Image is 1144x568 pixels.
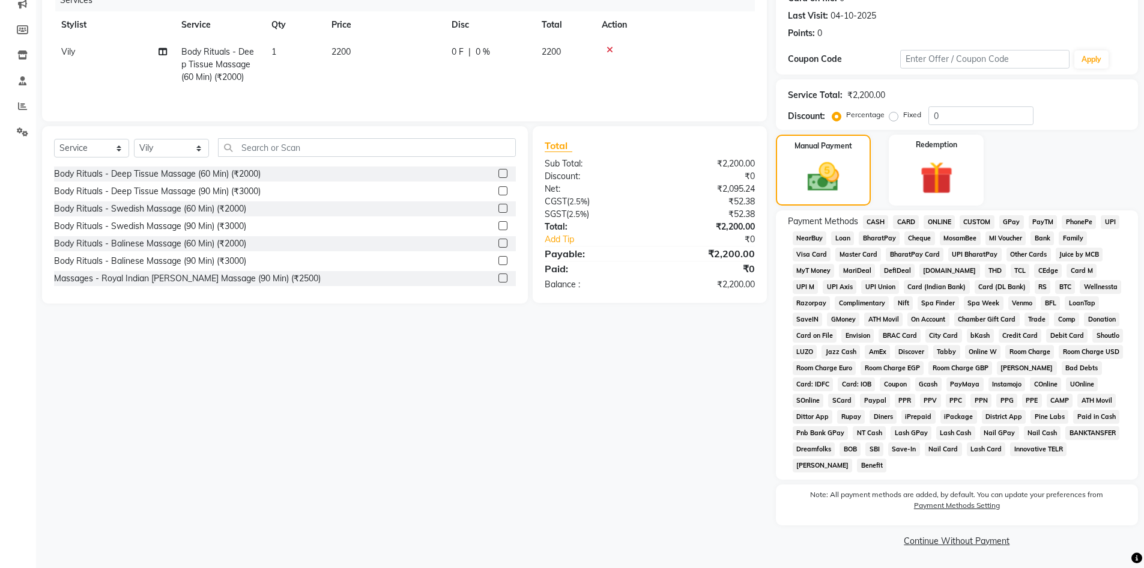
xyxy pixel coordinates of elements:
[1006,248,1051,261] span: Other Cards
[788,489,1126,516] label: Note: All payment methods are added, by default. You can update your preferences from
[788,215,858,228] span: Payment Methods
[218,138,516,157] input: Search or Scan
[793,296,831,310] span: Razorpay
[837,410,865,424] span: Rupay
[1066,377,1098,391] span: UOnline
[1008,296,1037,310] span: Venmo
[793,361,856,375] span: Room Charge Euro
[919,264,980,278] span: [DOMAIN_NAME]
[536,157,650,170] div: Sub Total:
[904,280,970,294] span: Card (Indian Bank)
[181,46,254,82] span: Body Rituals - Deep Tissue Massage (60 Min) (₹2000)
[1024,426,1061,440] span: Nail Cash
[894,296,913,310] span: Nift
[861,361,924,375] span: Room Charge EGP
[879,329,921,343] span: BRAC Card
[846,109,885,120] label: Percentage
[174,11,264,38] th: Service
[452,46,464,58] span: 0 F
[940,231,981,245] span: MosamBee
[915,377,942,391] span: Gcash
[838,377,875,391] span: Card: IOB
[536,221,650,233] div: Total:
[536,183,650,195] div: Net:
[827,313,859,326] span: GMoney
[536,208,650,221] div: ( )
[822,345,860,359] span: Jazz Cash
[988,377,1026,391] span: Instamojo
[1073,410,1119,424] span: Paid in Cash
[569,197,587,206] span: 2.5%
[918,296,959,310] span: Spa Finder
[778,535,1136,548] a: Continue Without Payment
[793,394,824,408] span: SOnline
[1059,345,1123,359] span: Room Charge USD
[1059,231,1087,245] span: Family
[536,246,650,261] div: Payable:
[650,183,764,195] div: ₹2,095.24
[536,261,650,276] div: Paid:
[835,248,881,261] span: Master Card
[900,50,1070,69] input: Enter Offer / Coupon Code
[936,426,975,440] span: Lash Cash
[54,168,261,180] div: Body Rituals - Deep Tissue Massage (60 Min) (₹2000)
[1010,442,1067,456] span: Innovative TELR
[835,296,889,310] span: Complimentary
[831,231,854,245] span: Loan
[970,394,991,408] span: PPN
[793,442,835,456] span: Dreamfolks
[840,442,861,456] span: BOB
[1080,280,1121,294] span: Wellnessta
[1041,296,1060,310] span: BFL
[880,264,915,278] span: DefiDeal
[650,261,764,276] div: ₹0
[997,361,1057,375] span: [PERSON_NAME]
[1034,264,1062,278] span: CEdge
[903,109,921,120] label: Fixed
[536,278,650,291] div: Balance :
[860,394,890,408] span: Paypal
[324,11,444,38] th: Price
[54,237,246,250] div: Body Rituals - Balinese Massage (60 Min) (₹2000)
[1024,313,1050,326] span: Trade
[967,329,994,343] span: bKash
[1035,280,1051,294] span: RS
[1055,280,1075,294] span: BTC
[650,246,764,261] div: ₹2,200.00
[54,185,261,198] div: Body Rituals - Deep Tissue Massage (90 Min) (₹3000)
[1046,329,1088,343] span: Debit Card
[817,27,822,40] div: 0
[61,46,75,57] span: Vily
[982,410,1026,424] span: District App
[940,410,977,424] span: iPackage
[1030,377,1061,391] span: COnline
[891,426,931,440] span: Lash GPay
[788,110,825,123] div: Discount:
[946,394,966,408] span: PPC
[861,280,899,294] span: UPI Union
[865,345,890,359] span: AmEx
[797,159,849,195] img: _cash.svg
[1092,329,1123,343] span: Shoutlo
[1047,394,1073,408] span: CAMP
[1029,215,1058,229] span: PayTM
[54,272,321,285] div: Massages - Royal Indian [PERSON_NAME] Massage (90 Min) (₹2500)
[910,157,963,198] img: _gift.svg
[859,231,900,245] span: BharatPay
[793,280,819,294] span: UPI M
[1062,215,1096,229] span: PhonePe
[793,313,823,326] span: SaveIN
[788,27,815,40] div: Points:
[893,215,919,229] span: CARD
[793,264,835,278] span: MyT Money
[888,442,920,456] span: Save-In
[536,170,650,183] div: Discount:
[1062,361,1102,375] span: Bad Debts
[331,46,351,57] span: 2200
[1031,231,1054,245] span: Bank
[542,46,561,57] span: 2200
[1056,248,1103,261] span: Juice by MCB
[794,141,852,151] label: Manual Payment
[54,220,246,233] div: Body Rituals - Swedish Massage (90 Min) (₹3000)
[985,264,1006,278] span: THD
